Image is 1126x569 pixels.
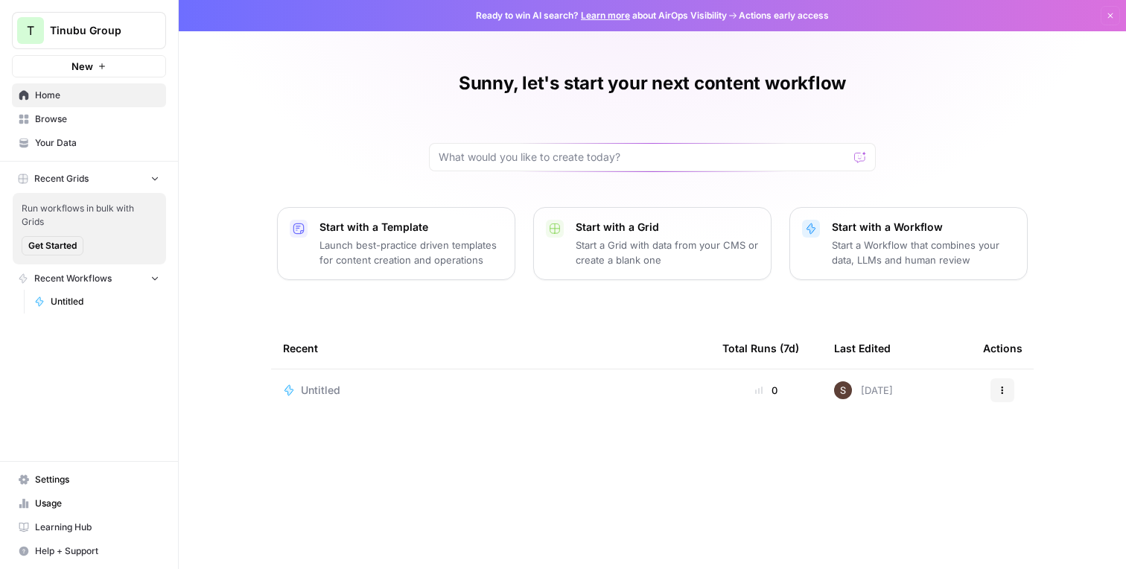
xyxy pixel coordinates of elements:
p: Start a Grid with data from your CMS or create a blank one [576,238,759,267]
button: New [12,55,166,77]
a: Untitled [283,383,699,398]
div: Total Runs (7d) [722,328,799,369]
button: Start with a WorkflowStart a Workflow that combines your data, LLMs and human review [789,207,1028,280]
a: Untitled [28,290,166,314]
span: Ready to win AI search? about AirOps Visibility [476,9,727,22]
h1: Sunny, let's start your next content workflow [459,71,846,95]
a: Learning Hub [12,515,166,539]
a: Home [12,83,166,107]
div: 0 [722,383,810,398]
button: Get Started [22,236,83,255]
span: Your Data [35,136,159,150]
a: Browse [12,107,166,131]
span: Actions early access [739,9,829,22]
span: Get Started [28,239,77,252]
p: Start with a Template [319,220,503,235]
span: Usage [35,497,159,510]
span: Recent Grids [34,172,89,185]
a: Settings [12,468,166,492]
button: Start with a GridStart a Grid with data from your CMS or create a blank one [533,207,772,280]
div: [DATE] [834,381,893,399]
span: New [71,59,93,74]
a: Usage [12,492,166,515]
div: Recent [283,328,699,369]
button: Recent Grids [12,168,166,190]
div: Last Edited [834,328,891,369]
span: Recent Workflows [34,272,112,285]
span: Run workflows in bulk with Grids [22,202,157,229]
span: Home [35,89,159,102]
p: Start with a Workflow [832,220,1015,235]
button: Help + Support [12,539,166,563]
span: T [27,22,34,39]
span: Untitled [301,383,340,398]
a: Your Data [12,131,166,155]
a: Learn more [581,10,630,21]
button: Start with a TemplateLaunch best-practice driven templates for content creation and operations [277,207,515,280]
p: Launch best-practice driven templates for content creation and operations [319,238,503,267]
button: Recent Workflows [12,267,166,290]
span: Browse [35,112,159,126]
img: 163i1sw9ls049tpu6agp3lpngmtc [834,381,852,399]
p: Start with a Grid [576,220,759,235]
span: Settings [35,473,159,486]
span: Untitled [51,295,159,308]
span: Learning Hub [35,521,159,534]
span: Tinubu Group [50,23,140,38]
button: Workspace: Tinubu Group [12,12,166,49]
div: Actions [983,328,1022,369]
input: What would you like to create today? [439,150,848,165]
p: Start a Workflow that combines your data, LLMs and human review [832,238,1015,267]
span: Help + Support [35,544,159,558]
